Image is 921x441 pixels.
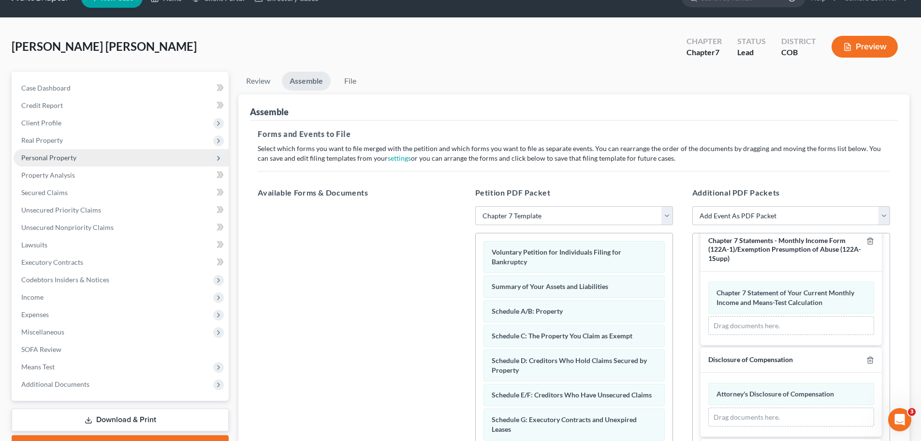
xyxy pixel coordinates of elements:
span: Means Test [21,363,55,371]
a: Unsecured Nonpriority Claims [14,219,229,236]
a: Assemble [282,72,331,91]
h5: Additional PDF Packets [692,187,890,198]
h5: Forms and Events to File [258,128,890,140]
a: File [335,72,365,91]
span: Chapter 7 Statement of Your Current Monthly Income and Means-Test Calculation [716,289,854,306]
span: Real Property [21,136,63,144]
span: Credit Report [21,101,63,109]
span: Schedule A/B: Property [492,307,563,315]
div: Drag documents here. [708,408,874,427]
iframe: Intercom live chat [888,408,911,431]
span: Unsecured Nonpriority Claims [21,223,114,231]
div: Status [737,36,766,47]
span: Secured Claims [21,188,68,197]
span: Client Profile [21,119,61,127]
div: Assemble [250,106,289,118]
a: Review [238,72,278,91]
a: Lawsuits [14,236,229,254]
span: Chapter 7 Statements - Monthly Income Form (122A-1)/Exemption Presumption of Abuse (122A-1Supp) [708,236,861,262]
div: Lead [737,47,766,58]
span: Property Analysis [21,171,75,179]
span: Schedule G: Executory Contracts and Unexpired Leases [492,415,637,433]
div: Chapter [687,36,722,47]
a: Credit Report [14,97,229,114]
a: Download & Print [12,409,229,431]
span: Codebtors Insiders & Notices [21,275,109,284]
span: SOFA Review [21,345,61,353]
span: Additional Documents [21,380,89,388]
a: settings [388,154,411,162]
p: Select which forms you want to file merged with the petition and which forms you want to file as ... [258,144,890,163]
span: 3 [908,408,916,416]
a: Executory Contracts [14,254,229,271]
span: Summary of Your Assets and Liabilities [492,282,608,290]
span: [PERSON_NAME] [PERSON_NAME] [12,39,197,53]
h5: Available Forms & Documents [258,187,455,198]
a: Case Dashboard [14,79,229,97]
span: Income [21,293,44,301]
button: Preview [832,36,898,58]
span: Attorney's Disclosure of Compensation [716,390,834,398]
span: Voluntary Petition for Individuals Filing for Bankruptcy [492,248,621,266]
div: Chapter [687,47,722,58]
span: Case Dashboard [21,84,71,92]
span: Expenses [21,310,49,319]
span: Executory Contracts [21,258,83,266]
span: Unsecured Priority Claims [21,206,101,214]
div: District [781,36,816,47]
span: Schedule D: Creditors Who Hold Claims Secured by Property [492,356,647,374]
span: Miscellaneous [21,328,64,336]
div: Drag documents here. [708,316,874,335]
a: Unsecured Priority Claims [14,201,229,219]
span: Schedule C: The Property You Claim as Exempt [492,332,632,340]
span: Lawsuits [21,241,47,249]
span: Disclosure of Compensation [708,355,793,364]
span: Petition PDF Packet [475,188,551,197]
span: Personal Property [21,153,76,162]
a: SOFA Review [14,341,229,358]
span: Schedule E/F: Creditors Who Have Unsecured Claims [492,391,652,399]
a: Property Analysis [14,167,229,184]
a: Secured Claims [14,184,229,201]
div: COB [781,47,816,58]
span: 7 [715,47,719,57]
